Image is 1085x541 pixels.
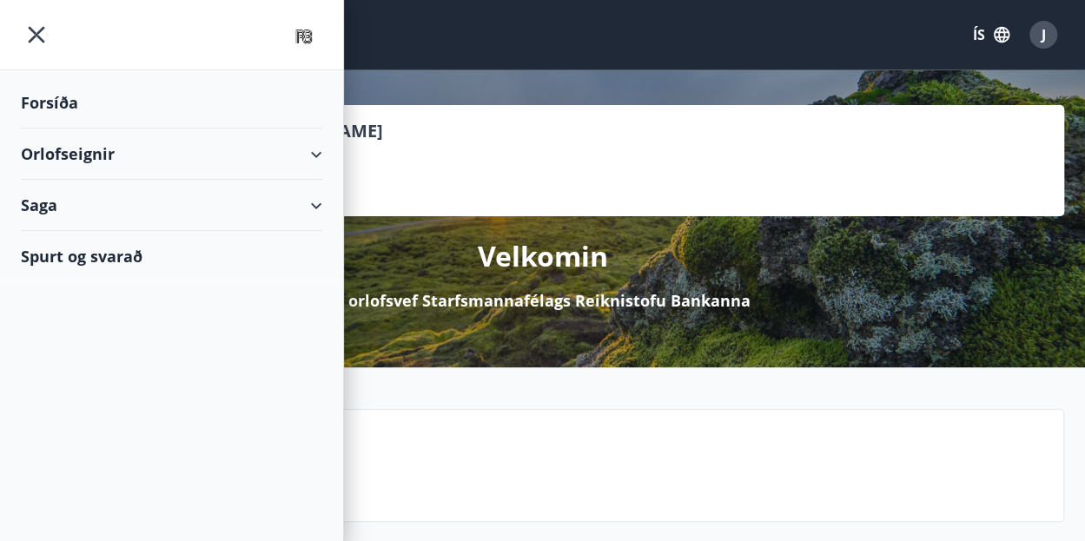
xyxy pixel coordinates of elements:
[149,453,1049,483] p: Spurt og svarað
[963,19,1019,50] button: ÍS
[21,77,322,129] div: Forsíða
[285,19,322,54] img: union_logo
[21,129,322,180] div: Orlofseignir
[1042,25,1046,44] span: J
[21,231,322,281] div: Spurt og svarað
[1022,14,1064,56] button: J
[21,180,322,231] div: Saga
[21,19,52,50] button: menu
[334,289,751,312] p: á orlofsvef Starfsmannafélags Reiknistofu Bankanna
[478,237,608,275] p: Velkomin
